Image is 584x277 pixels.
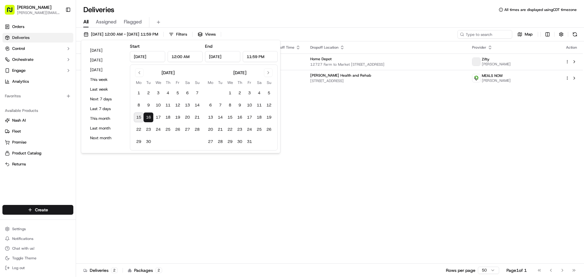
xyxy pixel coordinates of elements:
[87,114,124,123] button: This month
[2,77,73,86] a: Analytics
[144,88,153,98] button: 2
[5,140,71,145] a: Promise
[254,125,264,134] button: 25
[525,32,533,37] span: Map
[2,148,73,158] button: Product Catalog
[2,234,73,243] button: Notifications
[163,79,173,86] th: Thursday
[124,18,142,26] span: Flagged
[134,125,144,134] button: 22
[12,265,25,270] span: Log out
[134,79,144,86] th: Monday
[163,125,173,134] button: 25
[245,113,254,122] button: 17
[87,46,124,55] button: [DATE]
[83,267,118,273] div: Deliveries
[21,58,100,64] div: Start new chat
[2,106,73,116] div: Available Products
[206,125,215,134] button: 20
[472,74,480,82] img: melas_now_logo.png
[6,89,11,94] div: 📗
[135,68,144,77] button: Go to previous month
[134,100,144,110] button: 8
[2,91,73,101] div: Favorites
[245,79,254,86] th: Friday
[87,75,124,84] button: This week
[153,88,163,98] button: 3
[153,113,163,122] button: 17
[2,33,73,43] a: Deliveries
[6,58,17,69] img: 1736555255976-a54dd68f-1ca7-489b-9aae-adbdc363a1c4
[128,267,162,273] div: Packages
[2,22,73,32] a: Orders
[12,236,33,241] span: Notifications
[2,254,73,262] button: Toggle Theme
[215,100,225,110] button: 7
[446,267,475,273] p: Rows per page
[144,125,153,134] button: 23
[153,79,163,86] th: Wednesday
[225,113,235,122] button: 15
[12,24,24,29] span: Orders
[254,113,264,122] button: 18
[21,64,77,69] div: We're available if you need us!
[482,57,489,62] span: Zifty
[310,45,339,50] span: Dropoff Location
[173,113,182,122] button: 19
[12,227,26,231] span: Settings
[12,88,47,94] span: Knowledge Base
[5,151,71,156] a: Product Catalog
[225,137,235,147] button: 29
[571,30,579,39] button: Refresh
[144,79,153,86] th: Tuesday
[225,79,235,86] th: Wednesday
[144,100,153,110] button: 9
[17,4,51,10] button: [PERSON_NAME]
[482,62,511,67] span: [PERSON_NAME]
[2,137,73,147] button: Promise
[506,267,527,273] div: Page 1 of 1
[206,100,215,110] button: 6
[57,88,98,94] span: API Documentation
[83,18,89,26] span: All
[6,24,111,34] p: Welcome 👋
[243,51,278,62] input: Time
[215,113,225,122] button: 14
[205,51,240,62] input: Date
[166,30,190,39] button: Filters
[17,10,61,15] button: [PERSON_NAME][EMAIL_ADDRESS][DOMAIN_NAME]
[2,116,73,125] button: Nash AI
[12,68,26,73] span: Engage
[5,161,71,167] a: Returns
[206,137,215,147] button: 27
[192,79,202,86] th: Sunday
[245,88,254,98] button: 3
[6,6,18,18] img: Nash
[134,113,144,122] button: 15
[225,88,235,98] button: 1
[182,79,192,86] th: Saturday
[81,30,161,39] button: [DATE] 12:00 AM - [DATE] 11:59 PM
[16,39,109,46] input: Got a question? Start typing here...
[83,5,114,15] h1: Deliveries
[245,100,254,110] button: 10
[168,51,203,62] input: Time
[153,100,163,110] button: 10
[195,30,218,39] button: Views
[130,51,165,62] input: Date
[264,88,274,98] button: 5
[264,79,274,86] th: Sunday
[515,30,535,39] button: Map
[215,125,225,134] button: 21
[565,45,578,50] div: Action
[205,32,216,37] span: Views
[111,268,118,273] div: 2
[215,137,225,147] button: 28
[504,7,577,12] span: All times are displayed using CDT timezone
[233,70,246,76] div: [DATE]
[103,60,111,67] button: Start new chat
[163,100,173,110] button: 11
[235,79,245,86] th: Thursday
[2,44,73,54] button: Control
